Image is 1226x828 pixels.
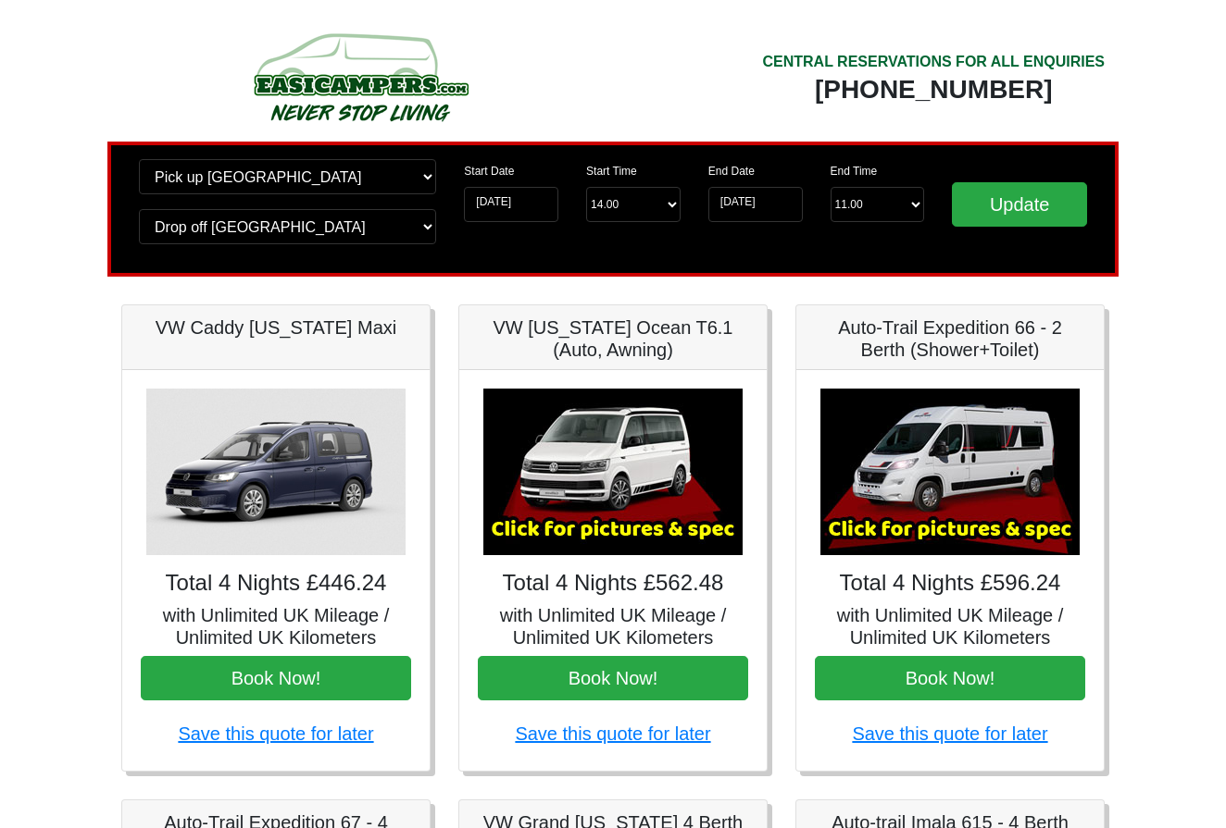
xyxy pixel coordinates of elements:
[952,182,1087,227] input: Update
[146,389,406,555] img: VW Caddy California Maxi
[815,316,1085,361] h5: Auto-Trail Expedition 66 - 2 Berth (Shower+Toilet)
[586,163,637,179] label: Start Time
[141,316,411,339] h5: VW Caddy [US_STATE] Maxi
[141,656,411,700] button: Book Now!
[762,51,1105,73] div: CENTRAL RESERVATIONS FOR ALL ENQUIRIES
[478,570,748,597] h4: Total 4 Nights £562.48
[815,656,1085,700] button: Book Now!
[478,656,748,700] button: Book Now!
[762,73,1105,106] div: [PHONE_NUMBER]
[178,723,373,744] a: Save this quote for later
[184,26,536,128] img: campers-checkout-logo.png
[141,604,411,649] h5: with Unlimited UK Mileage / Unlimited UK Kilometers
[820,389,1080,555] img: Auto-Trail Expedition 66 - 2 Berth (Shower+Toilet)
[478,316,748,361] h5: VW [US_STATE] Ocean T6.1 (Auto, Awning)
[141,570,411,597] h4: Total 4 Nights £446.24
[464,163,514,179] label: Start Date
[852,723,1047,744] a: Save this quote for later
[464,187,558,222] input: Start Date
[483,389,743,555] img: VW California Ocean T6.1 (Auto, Awning)
[478,604,748,649] h5: with Unlimited UK Mileage / Unlimited UK Kilometers
[708,163,755,179] label: End Date
[815,570,1085,597] h4: Total 4 Nights £596.24
[815,604,1085,649] h5: with Unlimited UK Mileage / Unlimited UK Kilometers
[515,723,710,744] a: Save this quote for later
[708,187,803,222] input: Return Date
[831,163,878,179] label: End Time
